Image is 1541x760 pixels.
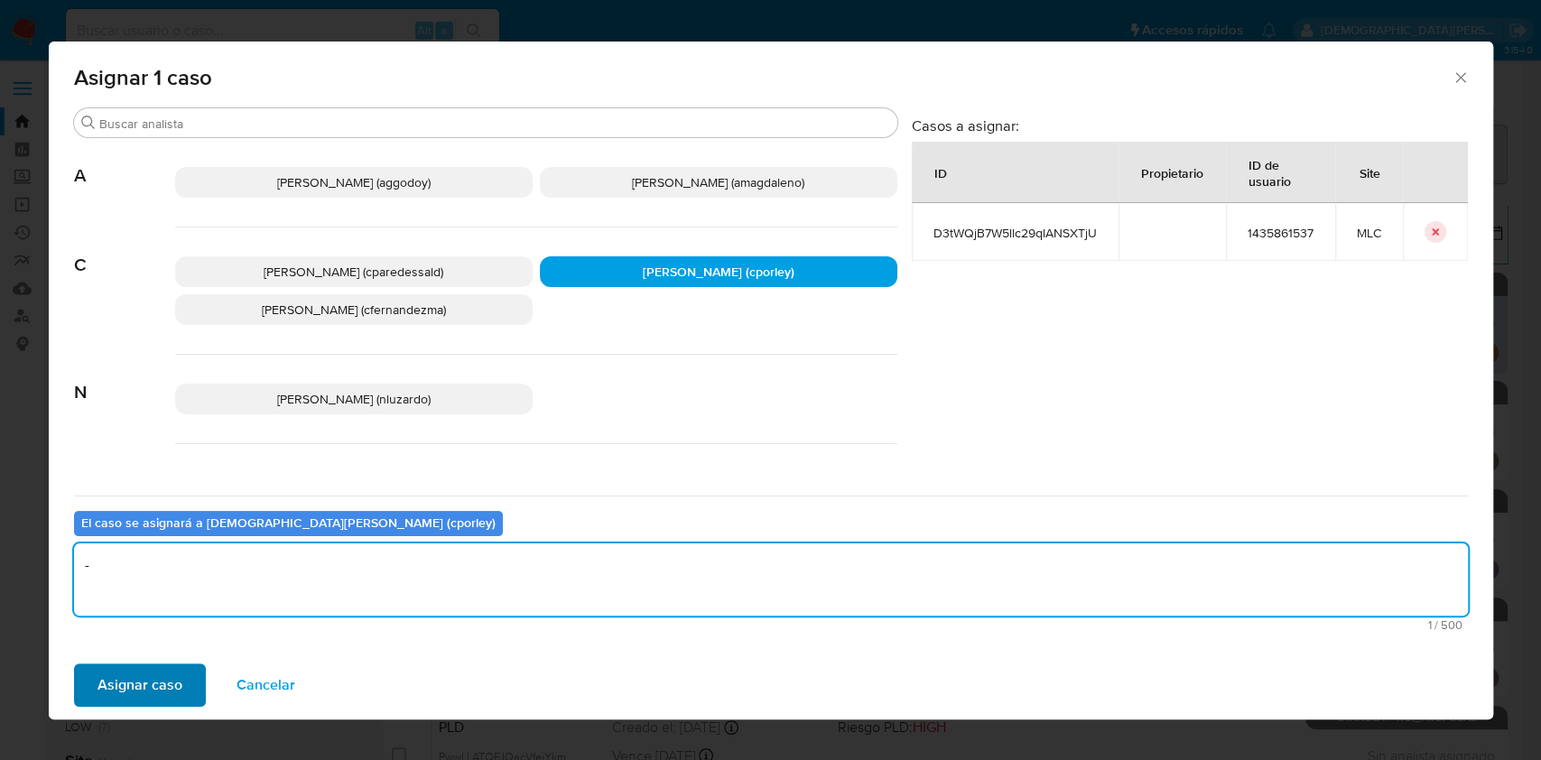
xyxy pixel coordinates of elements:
span: [PERSON_NAME] (amagdaleno) [632,173,804,191]
span: [PERSON_NAME] (cparedessald) [264,263,443,281]
span: 1435861537 [1248,225,1314,241]
span: [PERSON_NAME] (nluzardo) [277,390,431,408]
span: N [74,355,175,403]
div: Site [1338,151,1402,194]
div: assign-modal [49,42,1493,719]
div: [PERSON_NAME] (cporley) [540,256,897,287]
button: Asignar caso [74,663,206,707]
div: [PERSON_NAME] (cparedessald) [175,256,533,287]
div: ID [913,151,969,194]
span: [PERSON_NAME] (cfernandezma) [262,301,446,319]
span: [PERSON_NAME] (aggodoy) [277,173,431,191]
button: icon-button [1425,221,1446,243]
span: D3tWQjB7W5llc29qlANSXTjU [933,225,1097,241]
span: C [74,227,175,276]
span: Máximo 500 caracteres [79,619,1462,631]
button: Cerrar ventana [1452,69,1468,85]
span: [PERSON_NAME] (cporley) [643,263,794,281]
div: [PERSON_NAME] (nluzardo) [175,384,533,414]
textarea: - [74,543,1468,616]
div: [PERSON_NAME] (cfernandezma) [175,294,533,325]
div: Propietario [1119,151,1225,194]
div: ID de usuario [1227,143,1334,202]
h3: Casos a asignar: [912,116,1468,134]
div: [PERSON_NAME] (aggodoy) [175,167,533,198]
span: MLC [1357,225,1381,241]
button: Cancelar [213,663,319,707]
span: P [74,444,175,493]
button: Buscar [81,116,96,130]
div: [PERSON_NAME] (amagdaleno) [540,167,897,198]
span: Asignar caso [97,665,182,705]
span: A [74,138,175,187]
b: El caso se asignará a [DEMOGRAPHIC_DATA][PERSON_NAME] (cporley) [81,514,496,532]
span: Asignar 1 caso [74,67,1453,88]
span: Cancelar [237,665,295,705]
input: Buscar analista [99,116,890,132]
